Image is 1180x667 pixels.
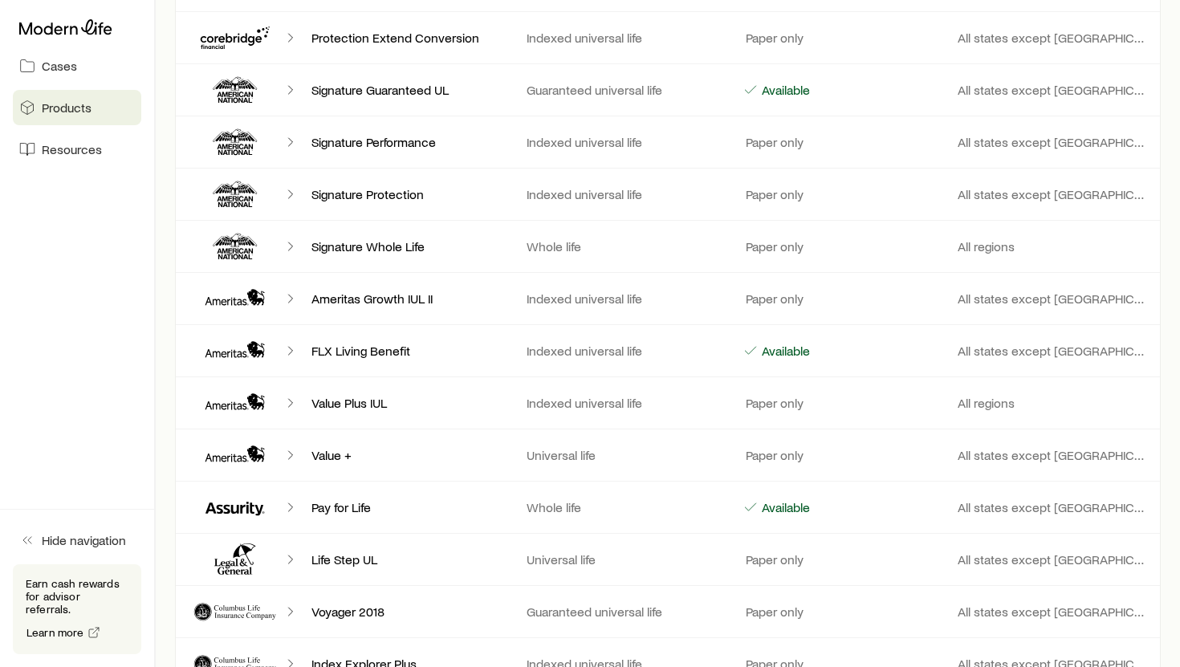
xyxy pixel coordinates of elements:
p: All states except [GEOGRAPHIC_DATA] [958,134,1148,150]
p: Indexed universal life [527,134,717,150]
p: All states except [GEOGRAPHIC_DATA] [958,30,1148,46]
p: Ameritas Growth IUL II [311,291,502,307]
p: All states except [GEOGRAPHIC_DATA] [958,551,1148,567]
p: Indexed universal life [527,291,717,307]
p: Voyager 2018 [311,604,502,620]
p: All states except [GEOGRAPHIC_DATA] [958,82,1148,98]
span: Cases [42,58,77,74]
p: Signature Performance [311,134,502,150]
p: Life Step UL [311,551,502,567]
p: Paper only [743,395,804,411]
span: Learn more [26,627,84,638]
p: Paper only [743,447,804,463]
p: Signature Guaranteed UL [311,82,502,98]
p: Paper only [743,291,804,307]
p: Indexed universal life [527,343,717,359]
a: Products [13,90,141,125]
p: All states except [GEOGRAPHIC_DATA] [958,291,1148,307]
a: Resources [13,132,141,167]
span: Hide navigation [42,532,126,548]
button: Hide navigation [13,523,141,558]
p: Available [759,343,810,359]
p: All states except [GEOGRAPHIC_DATA] [958,447,1148,463]
p: Pay for Life [311,499,502,515]
p: All regions [958,238,1148,254]
p: Universal life [527,447,717,463]
p: Signature Whole Life [311,238,502,254]
p: All states except [GEOGRAPHIC_DATA] [958,186,1148,202]
p: Paper only [743,551,804,567]
p: Indexed universal life [527,30,717,46]
p: Whole life [527,238,717,254]
p: Protection Extend Conversion [311,30,502,46]
p: Available [759,82,810,98]
p: Guaranteed universal life [527,82,717,98]
p: Paper only [743,134,804,150]
p: Guaranteed universal life [527,604,717,620]
p: Universal life [527,551,717,567]
p: Earn cash rewards for advisor referrals. [26,577,128,616]
span: Products [42,100,92,116]
p: Paper only [743,604,804,620]
p: Available [759,499,810,515]
p: Indexed universal life [527,186,717,202]
p: Whole life [527,499,717,515]
p: FLX Living Benefit [311,343,502,359]
p: Signature Protection [311,186,502,202]
p: Paper only [743,238,804,254]
p: All states except [GEOGRAPHIC_DATA] [958,499,1148,515]
p: Value + [311,447,502,463]
p: Paper only [743,30,804,46]
a: Cases [13,48,141,83]
p: All states except [GEOGRAPHIC_DATA] [958,604,1148,620]
div: Earn cash rewards for advisor referrals.Learn more [13,564,141,654]
p: All regions [958,395,1148,411]
p: Indexed universal life [527,395,717,411]
p: All states except [GEOGRAPHIC_DATA] [958,343,1148,359]
span: Resources [42,141,102,157]
p: Value Plus IUL [311,395,502,411]
p: Paper only [743,186,804,202]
